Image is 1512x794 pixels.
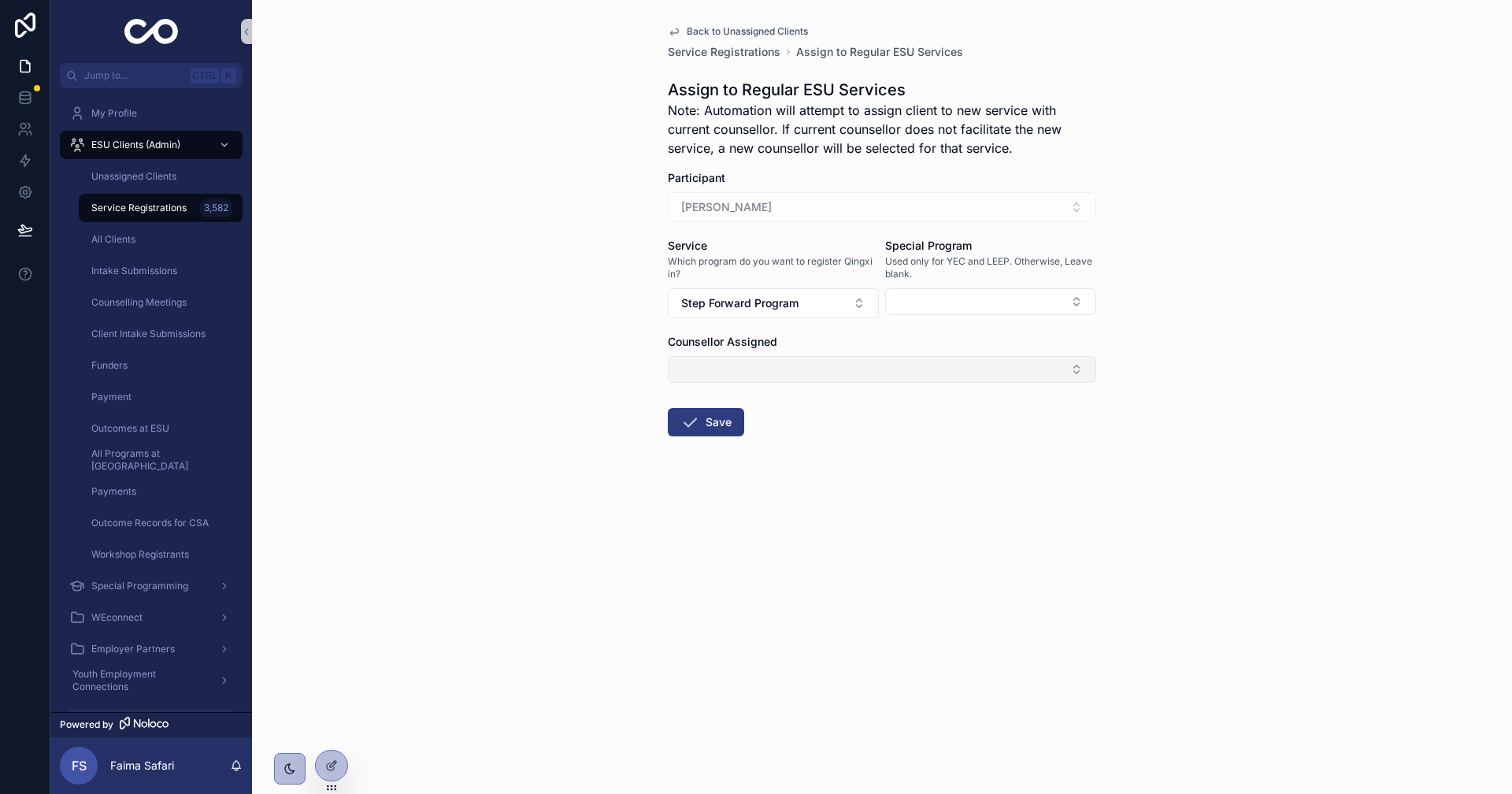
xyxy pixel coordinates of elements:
a: WEconnect [60,603,243,632]
span: Step Forward Program [681,295,799,311]
a: Payments [79,477,243,506]
a: Powered by [50,712,252,737]
span: Which program do you want to register Qingxi in? [668,255,879,280]
span: Counselling Meetings [91,296,187,309]
span: Unassigned Clients [91,170,176,183]
a: Special Programming [60,572,243,600]
span: Employer Partners [91,643,175,655]
a: ESU Clients (Admin) [60,131,243,159]
span: Ctrl [191,68,219,83]
span: Service Registrations [91,202,187,214]
button: Save [668,408,744,436]
span: Special Programming [91,580,188,592]
a: Funders [79,351,243,380]
a: All Programs at [GEOGRAPHIC_DATA] [79,446,243,474]
a: Counselling Meetings [79,288,243,317]
img: App logo [124,19,179,44]
div: 3,582 [199,198,233,217]
span: WEconnect [91,611,143,624]
span: Special Program [885,239,972,252]
button: Select Button [668,356,1096,383]
a: Intake Submissions [79,257,243,285]
a: Client Intake Submissions [79,320,243,348]
span: Payment [91,391,132,403]
a: Payment [79,383,243,411]
a: All Clients [79,225,243,254]
span: FS [72,756,87,775]
h1: Assign to Regular ESU Services [668,79,1096,101]
span: Outcomes at ESU [91,422,169,435]
a: Workshop Registrants [79,540,243,569]
a: Assign to Regular ESU Services [796,44,963,60]
span: Outcome Records for CSA [91,517,209,529]
span: Client Intake Submissions [91,328,206,340]
span: Funders [91,359,128,372]
a: Service Registrations [668,44,780,60]
span: Intake Submissions [91,265,177,277]
button: Jump to...CtrlK [60,63,243,88]
span: Youth Employment Connections [72,668,206,693]
a: Service Registrations3,582 [79,194,243,222]
a: Unassigned Clients [79,162,243,191]
a: Employer Partners [60,635,243,663]
span: Payments [91,485,136,498]
a: Outcomes at ESU [79,414,243,443]
span: Back to Unassigned Clients [687,25,808,38]
a: My Profile [60,99,243,128]
p: Faima Safari [110,758,174,774]
button: Select Button [668,288,879,318]
span: All Clients [91,233,135,246]
span: K [222,69,235,82]
span: Service [668,239,707,252]
a: Youth Employment Connections [60,666,243,695]
span: Workshop Registrants [91,548,189,561]
a: Back to Unassigned Clients [668,25,808,38]
span: All Programs at [GEOGRAPHIC_DATA] [91,447,227,473]
div: scrollable content [50,88,252,712]
span: Note: Automation will attempt to assign client to new service with current counsellor. If current... [668,101,1096,158]
span: Counsellor Assigned [668,335,777,348]
span: My Profile [91,107,137,120]
span: Jump to... [84,69,184,82]
span: Used only for YEC and LEEP. Otherwise, Leave blank. [885,255,1096,280]
span: Powered by [60,718,113,731]
a: Outcome Records for CSA [79,509,243,537]
button: Select Button [885,288,1096,315]
span: ESU Clients (Admin) [91,139,180,151]
span: Participant [668,171,725,184]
